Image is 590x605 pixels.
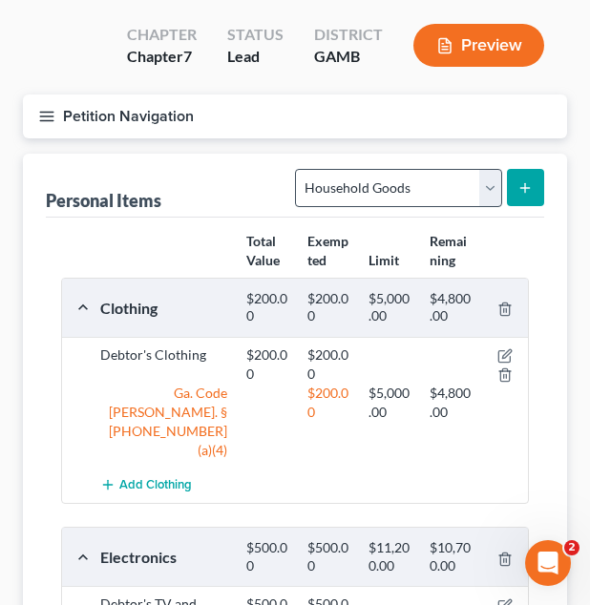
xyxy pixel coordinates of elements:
div: Status [227,24,284,46]
div: $4,800.00 [420,290,481,325]
strong: Exempted [307,233,348,268]
div: Debtor's Clothing [91,345,237,384]
div: Clothing [91,298,237,318]
button: Preview [413,24,544,67]
div: $200.00 [237,290,298,325]
span: Add Clothing [119,478,192,493]
iframe: Intercom live chat [525,540,571,586]
div: Personal Items [46,189,161,212]
div: $5,000.00 [359,290,420,325]
button: Petition Navigation [23,94,567,138]
div: $200.00 [298,345,359,384]
div: Chapter [127,24,197,46]
strong: Limit [369,252,399,268]
div: $200.00 [298,384,359,422]
div: GAMB [314,46,383,68]
div: $200.00 [298,290,359,325]
div: $4,800.00 [420,384,481,422]
div: $500.00 [237,539,298,574]
strong: Remaining [430,233,467,268]
div: Chapter [127,46,197,68]
div: $500.00 [298,539,359,574]
div: $200.00 [237,345,298,384]
div: Ga. Code [PERSON_NAME]. § [PHONE_NUMBER] (a)(4) [91,384,237,460]
div: $10,700.00 [420,539,481,574]
div: Lead [227,46,284,68]
strong: Total Value [246,233,280,268]
div: $5,000.00 [359,384,420,422]
div: District [314,24,383,46]
span: 2 [564,540,579,555]
div: $11,200.00 [359,539,420,574]
span: 7 [183,47,192,65]
button: Add Clothing [100,468,192,503]
div: Electronics [91,547,237,567]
